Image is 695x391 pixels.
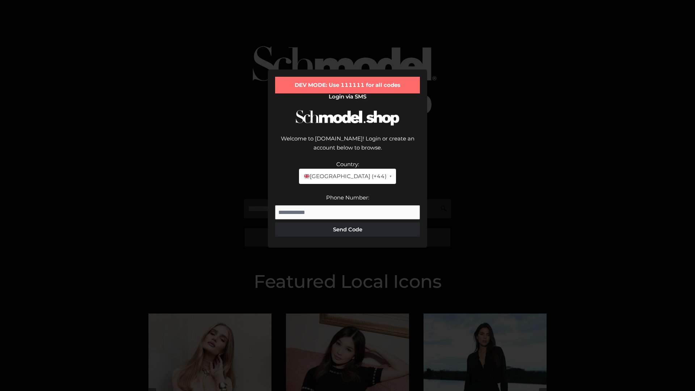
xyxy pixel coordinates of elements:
div: DEV MODE: Use 111111 for all codes [275,77,420,93]
label: Country: [336,161,359,168]
label: Phone Number: [326,194,369,201]
button: Send Code [275,222,420,237]
div: Welcome to [DOMAIN_NAME]! Login or create an account below to browse. [275,134,420,160]
img: Schmodel Logo [293,104,402,132]
span: [GEOGRAPHIC_DATA] (+44) [303,172,386,181]
img: 🇬🇧 [304,173,309,179]
h2: Login via SMS [275,93,420,100]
